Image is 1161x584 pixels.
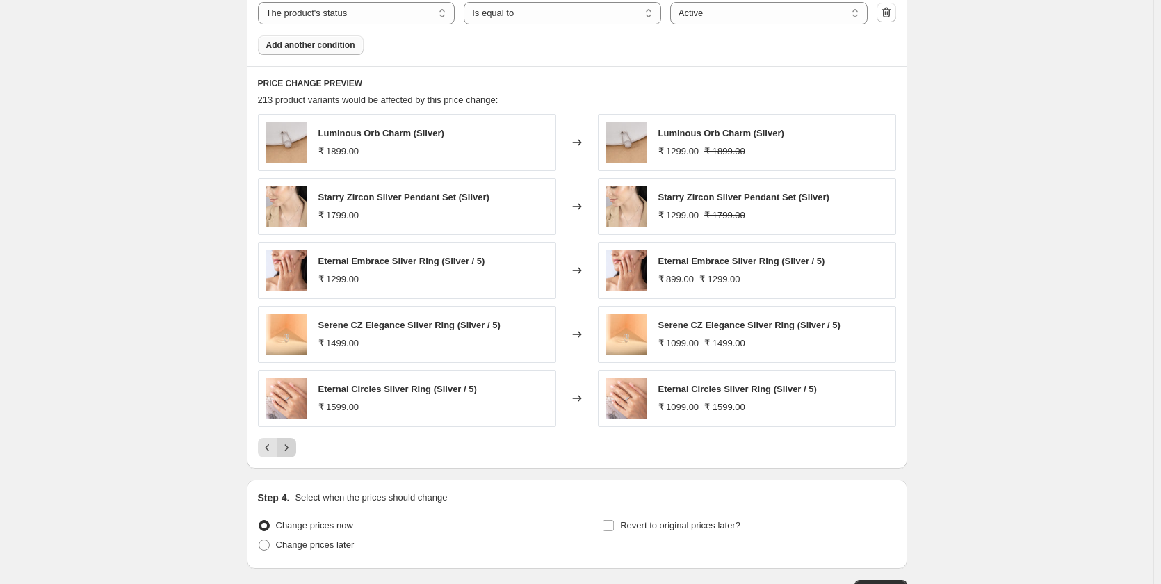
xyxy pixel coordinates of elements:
[658,146,699,156] span: ₹ 1299.00
[606,250,647,291] img: GBLR116_55_80x.jpg
[318,274,359,284] span: ₹ 1299.00
[318,338,359,348] span: ₹ 1499.00
[266,378,307,419] img: DALR281_5_80x.jpg
[318,384,477,394] span: Eternal Circles Silver Ring (Silver / 5)
[266,314,307,355] img: Serene_CZ_Elegance_Silver_Ring_80x.jpg
[606,122,647,163] img: JCH_S__2_80x.jpg
[258,35,364,55] button: Add another condition
[318,320,501,330] span: Serene CZ Elegance Silver Ring (Silver / 5)
[258,438,296,457] nav: Pagination
[606,314,647,355] img: Serene_CZ_Elegance_Silver_Ring_80x.jpg
[606,186,647,227] img: EPS_5-min_80x.jpg
[658,192,829,202] span: Starry Zircon Silver Pendant Set (Silver)
[258,95,498,105] span: 213 product variants would be affected by this price change:
[658,402,699,412] span: ₹ 1099.00
[266,186,307,227] img: EPS_5-min_80x.jpg
[699,274,740,284] span: ₹ 1299.00
[318,146,359,156] span: ₹ 1899.00
[620,520,740,530] span: Revert to original prices later?
[606,378,647,419] img: DALR281_5_80x.jpg
[276,540,355,550] span: Change prices later
[258,491,290,505] h2: Step 4.
[318,402,359,412] span: ₹ 1599.00
[658,338,699,348] span: ₹ 1099.00
[266,250,307,291] img: GBLR116_55_80x.jpg
[318,128,444,138] span: Luminous Orb Charm (Silver)
[318,210,359,220] span: ₹ 1799.00
[658,274,694,284] span: ₹ 899.00
[704,146,745,156] span: ₹ 1899.00
[258,78,896,89] h6: PRICE CHANGE PREVIEW
[266,40,355,51] span: Add another condition
[277,438,296,457] button: Next
[658,256,825,266] span: Eternal Embrace Silver Ring (Silver / 5)
[318,256,485,266] span: Eternal Embrace Silver Ring (Silver / 5)
[704,210,745,220] span: ₹ 1799.00
[658,384,817,394] span: Eternal Circles Silver Ring (Silver / 5)
[658,128,784,138] span: Luminous Orb Charm (Silver)
[704,402,745,412] span: ₹ 1599.00
[266,122,307,163] img: JCH_S__2_80x.jpg
[258,438,277,457] button: Previous
[295,491,447,505] p: Select when the prices should change
[318,192,489,202] span: Starry Zircon Silver Pendant Set (Silver)
[276,520,353,530] span: Change prices now
[658,210,699,220] span: ₹ 1299.00
[658,320,841,330] span: Serene CZ Elegance Silver Ring (Silver / 5)
[704,338,745,348] span: ₹ 1499.00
